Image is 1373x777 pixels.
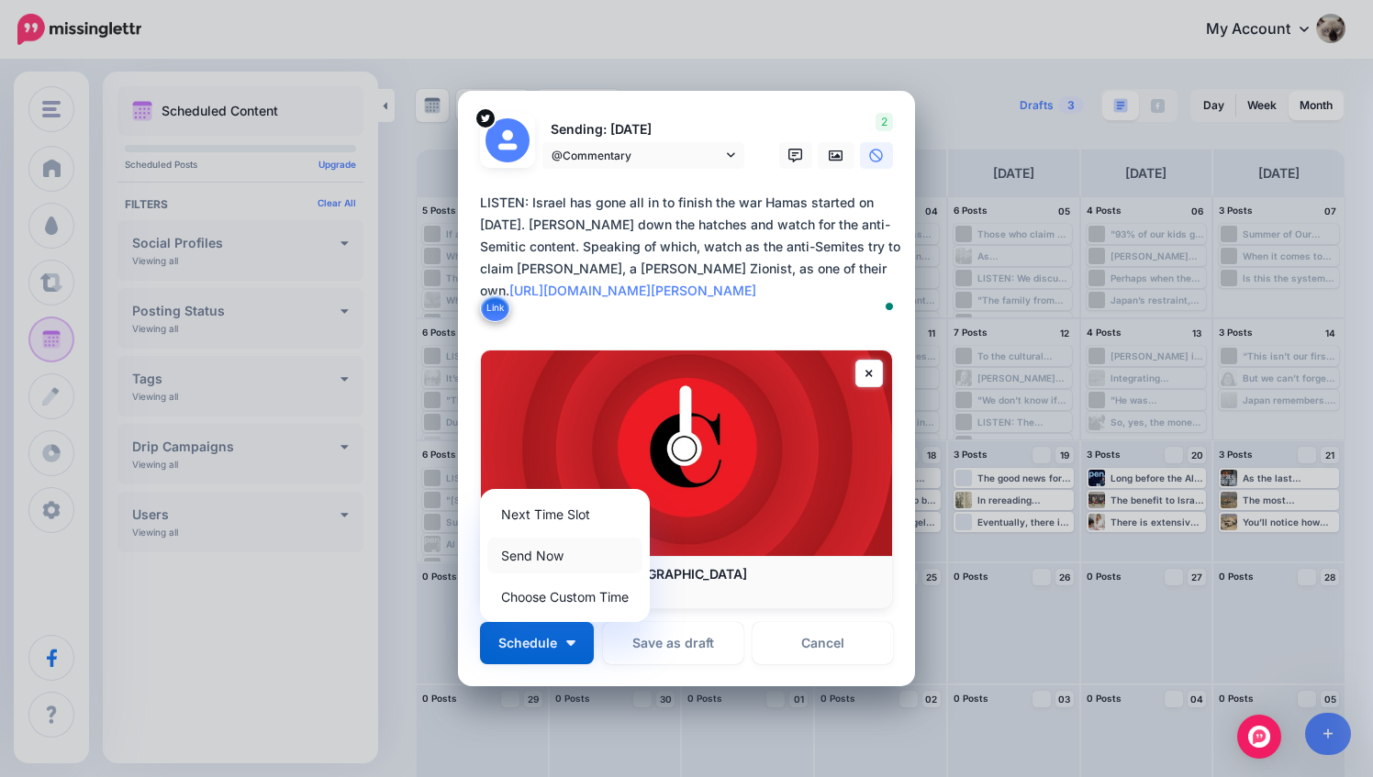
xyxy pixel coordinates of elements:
textarea: To enrich screen reader interactions, please activate Accessibility in Grammarly extension settings [480,192,902,324]
img: The Final Battle in Gaza [481,350,892,556]
p: [DOMAIN_NAME] [499,583,874,599]
button: Link [480,294,510,322]
div: Open Intercom Messenger [1237,715,1281,759]
a: Choose Custom Time [487,579,642,615]
span: Schedule [498,637,557,649]
img: user_default_image.png [486,118,530,162]
span: 2 [876,113,893,131]
a: Next Time Slot [487,496,642,532]
a: Send Now [487,538,642,573]
span: @Commentary [552,146,722,165]
div: LISTEN: Israel has gone all in to finish the war Hamas started on [DATE]. [PERSON_NAME] down the ... [480,192,902,302]
a: @Commentary [542,142,744,169]
img: arrow-down-white.png [566,640,575,646]
button: Schedule [480,622,594,664]
a: Cancel [753,622,893,664]
button: Save as draft [603,622,743,664]
p: Sending: [DATE] [542,119,744,140]
div: Schedule [480,489,650,622]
